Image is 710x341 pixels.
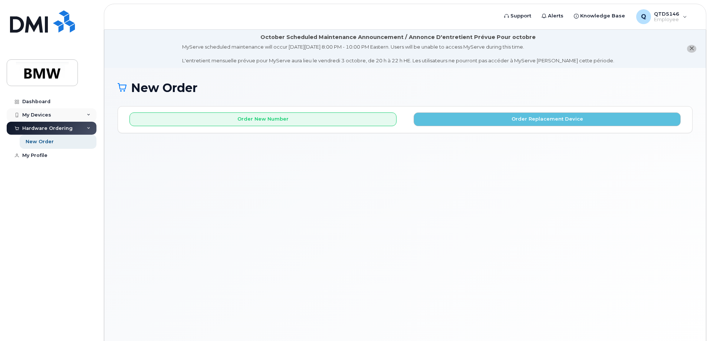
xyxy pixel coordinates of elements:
[260,33,536,41] div: October Scheduled Maintenance Announcement / Annonce D'entretient Prévue Pour octobre
[687,45,696,53] button: close notification
[129,112,397,126] button: Order New Number
[118,81,693,94] h1: New Order
[414,112,681,126] button: Order Replacement Device
[678,309,704,335] iframe: Messenger Launcher
[182,43,614,64] div: MyServe scheduled maintenance will occur [DATE][DATE] 8:00 PM - 10:00 PM Eastern. Users will be u...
